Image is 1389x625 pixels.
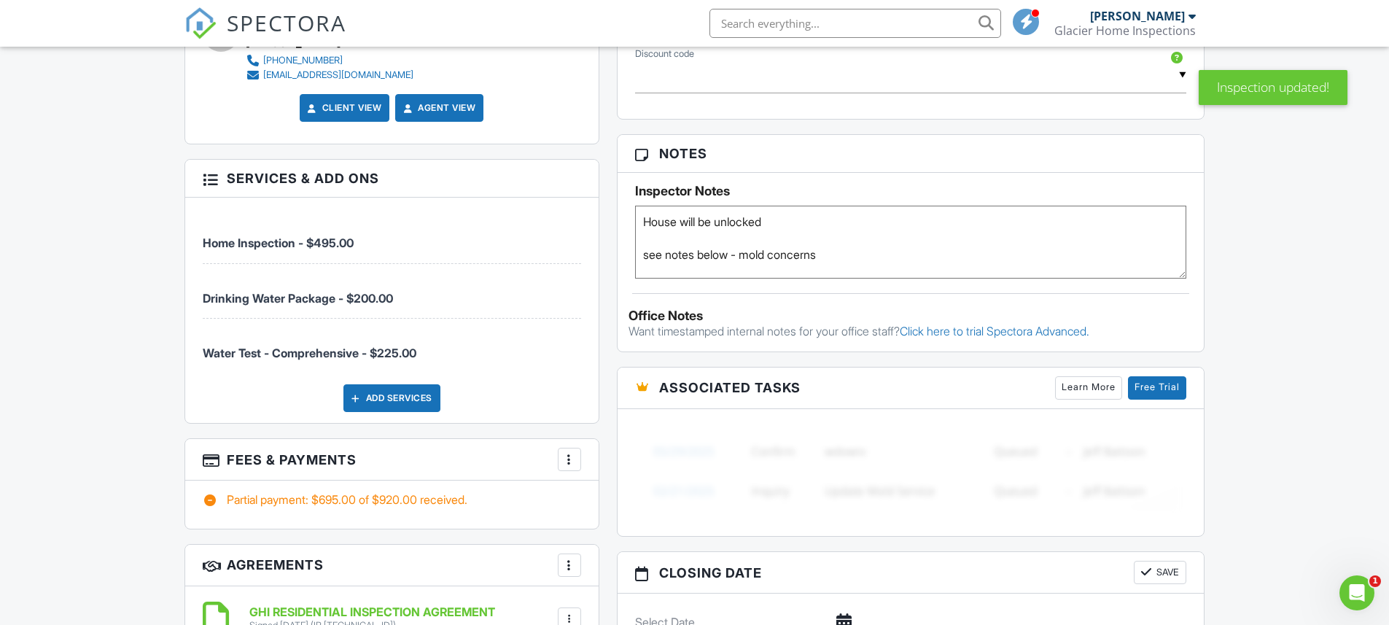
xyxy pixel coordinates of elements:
span: SPECTORA [227,7,346,38]
a: [EMAIL_ADDRESS][DOMAIN_NAME] [246,68,413,82]
input: Search everything... [709,9,1001,38]
div: Partial payment: $695.00 of $920.00 received. [203,492,581,508]
h5: Inspector Notes [635,184,1187,198]
div: Office Notes [629,308,1194,323]
h3: Agreements [185,545,599,586]
div: Add Services [343,384,440,412]
a: Click here to trial Spectora Advanced. [900,324,1089,338]
li: Service: Drinking Water Package [203,264,581,319]
textarea: House will be unlocked see notes below - mold concerns [635,206,1187,279]
li: Service: Water Test - Comprehensive [203,319,581,373]
div: Inspection updated! [1199,70,1347,105]
img: The Best Home Inspection Software - Spectora [184,7,217,39]
a: [PHONE_NUMBER] [246,53,413,68]
h6: GHI RESIDENTIAL INSPECTION AGREEMENT [249,606,495,619]
h3: Notes [618,135,1205,173]
span: Water Test - Comprehensive - $225.00 [203,346,416,360]
span: Closing date [659,563,762,583]
div: [PERSON_NAME] [1090,9,1185,23]
button: Save [1134,561,1186,584]
a: SPECTORA [184,20,346,50]
span: Drinking Water Package - $200.00 [203,291,393,306]
span: Associated Tasks [659,378,801,397]
a: Learn More [1055,376,1122,400]
h3: Services & Add ons [185,160,599,198]
a: Free Trial [1128,376,1186,400]
h3: Fees & Payments [185,439,599,481]
li: Service: Home Inspection [203,209,581,263]
label: Discount code [635,47,694,61]
a: Agent View [400,101,475,115]
div: [EMAIL_ADDRESS][DOMAIN_NAME] [263,69,413,81]
iframe: Intercom live chat [1339,575,1374,610]
p: Want timestamped internal notes for your office staff? [629,323,1194,339]
div: [PHONE_NUMBER] [263,55,343,66]
span: 1 [1369,575,1381,587]
span: Home Inspection - $495.00 [203,236,354,250]
img: blurred-tasks-251b60f19c3f713f9215ee2a18cbf2105fc2d72fcd585247cf5e9ec0c957c1dd.png [635,420,1187,522]
div: Glacier Home Inspections [1054,23,1196,38]
a: Client View [305,101,382,115]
